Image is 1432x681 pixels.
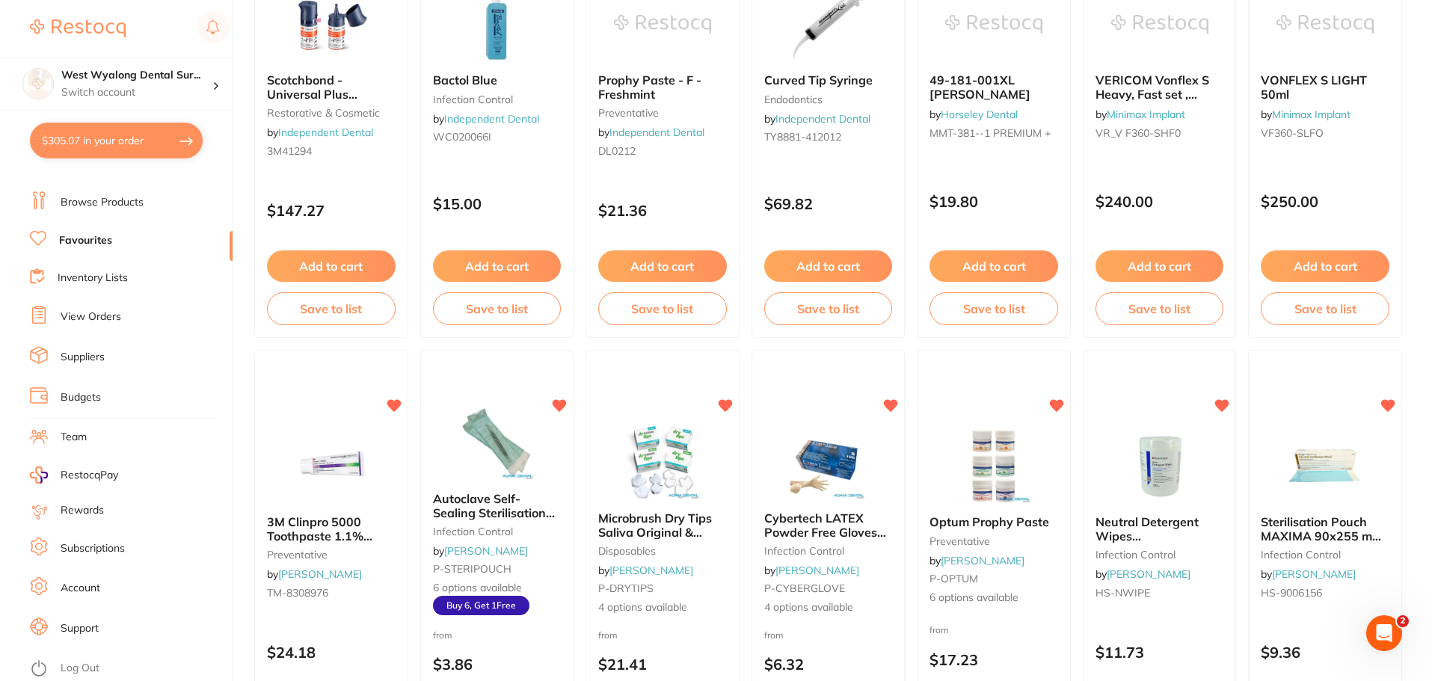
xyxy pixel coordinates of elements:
[1397,615,1409,627] span: 2
[267,202,396,219] p: $147.27
[929,515,1058,529] b: Optum Prophy Paste
[764,93,893,105] small: endodontics
[1261,108,1350,121] span: by
[941,554,1024,567] a: [PERSON_NAME]
[61,503,104,518] a: Rewards
[1095,126,1181,140] span: VR_V F360-SHF0
[764,250,893,282] button: Add to cart
[929,126,1051,140] span: MMT-381--1 PREMIUM +
[929,250,1058,282] button: Add to cart
[61,468,118,483] span: RestocqPay
[941,108,1018,121] a: Horseley Dental
[764,582,845,595] span: P-CYBERGLOVE
[929,572,978,585] span: P-OPTUM
[23,69,53,99] img: West Wyalong Dental Surgery (DentalTown 4)
[1261,514,1383,557] span: Sterilisation Pouch MAXIMA 90x255 mm (3.5x10") Box of 200
[1095,108,1185,121] span: by
[598,511,727,539] b: Microbrush Dry Tips Saliva Original & Reflective
[929,292,1058,325] button: Save to list
[433,195,562,212] p: $15.00
[1107,108,1185,121] a: Minimax Implant
[61,581,100,596] a: Account
[30,657,228,681] button: Log Out
[433,544,528,558] span: by
[61,85,212,100] p: Switch account
[1276,428,1374,503] img: Sterilisation Pouch MAXIMA 90x255 mm (3.5x10") Box of 200
[30,466,48,484] img: RestocqPay
[764,511,893,539] b: Cybertech LATEX Powder Free Gloves 100/pk
[609,564,693,577] a: [PERSON_NAME]
[444,544,528,558] a: [PERSON_NAME]
[1095,193,1224,210] p: $240.00
[1261,250,1389,282] button: Add to cart
[598,600,727,615] span: 4 options available
[598,292,727,325] button: Save to list
[929,108,1018,121] span: by
[598,144,636,158] span: DL0212
[30,466,118,484] a: RestocqPay
[30,123,203,158] button: $305.07 in your order
[764,656,893,673] p: $6.32
[278,567,362,581] a: [PERSON_NAME]
[764,511,886,553] span: Cybertech LATEX Powder Free Gloves 100/pk
[929,624,949,635] span: from
[1095,250,1224,282] button: Add to cart
[929,554,1024,567] span: by
[929,193,1058,210] p: $19.80
[61,430,87,445] a: Team
[267,126,373,139] span: by
[444,112,539,126] a: Independent Dental
[433,292,562,325] button: Save to list
[433,492,562,520] b: Autoclave Self-Sealing Sterilisation Pouches 200/pk
[598,126,704,139] span: by
[598,582,654,595] span: P-DRYTIPS
[267,549,396,561] small: preventative
[1261,292,1389,325] button: Save to list
[1261,73,1389,101] b: VONFLEX S LIGHT 50ml
[1111,428,1208,503] img: Neutral Detergent Wipes HENRY SCHEIN 220
[278,126,373,139] a: Independent Dental
[267,292,396,325] button: Save to list
[1095,567,1190,581] span: by
[267,514,391,557] span: 3M Clinpro 5000 Toothpaste 1.1% Sodium Fluroide 113g
[1261,126,1324,140] span: VF360-SLFO
[433,629,452,641] span: from
[764,292,893,325] button: Save to list
[598,250,727,282] button: Add to cart
[61,68,212,83] h4: West Wyalong Dental Surgery (DentalTown 4)
[58,271,128,286] a: Inventory Lists
[267,586,328,600] span: TM-8308976
[764,600,893,615] span: 4 options available
[433,73,497,87] span: Bactol Blue
[59,233,112,248] a: Favourites
[598,202,727,219] p: $21.36
[433,112,539,126] span: by
[267,567,362,581] span: by
[598,107,727,119] small: preventative
[1272,108,1350,121] a: Minimax Implant
[267,144,312,158] span: 3M41294
[929,535,1058,547] small: preventative
[433,562,511,576] span: P-STERIPOUCH
[283,428,380,503] img: 3M Clinpro 5000 Toothpaste 1.1% Sodium Fluroide 113g
[1261,73,1367,101] span: VONFLEX S LIGHT 50ml
[1261,644,1389,661] p: $9.36
[61,350,105,365] a: Suppliers
[433,250,562,282] button: Add to cart
[433,581,562,596] span: 6 options available
[598,545,727,557] small: disposables
[764,130,841,144] span: TY8881-412012
[764,545,893,557] small: infection control
[267,107,396,119] small: restorative & cosmetic
[1095,586,1150,600] span: HS-NWIPE
[609,126,704,139] a: Independent Dental
[779,425,876,499] img: Cybertech LATEX Powder Free Gloves 100/pk
[1261,515,1389,543] b: Sterilisation Pouch MAXIMA 90x255 mm (3.5x10") Box of 200
[267,644,396,661] p: $24.18
[1095,644,1224,661] p: $11.73
[30,11,126,46] a: Restocq Logo
[1261,193,1389,210] p: $250.00
[433,596,529,615] span: Buy 6, Get 1 Free
[61,661,99,676] a: Log Out
[929,73,1058,101] b: 49-181-001XL Perio Probe Williams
